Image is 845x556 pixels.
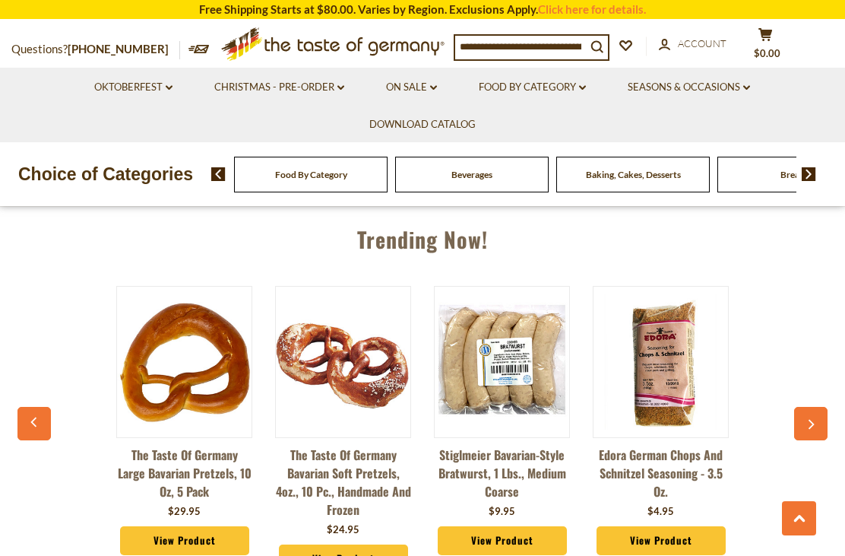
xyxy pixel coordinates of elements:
a: [PHONE_NUMBER] [68,42,169,56]
a: Food By Category [479,79,586,96]
img: The Taste of Germany Bavarian Soft Pretzels, 4oz., 10 pc., handmade and frozen [276,294,410,429]
div: $29.95 [168,504,201,519]
a: Breads [780,169,809,180]
a: Oktoberfest [94,79,172,96]
a: The Taste of Germany Large Bavarian Pretzels, 10 oz, 5 pack [116,446,252,500]
a: Download Catalog [369,116,476,133]
img: Stiglmeier Bavarian-style Bratwurst, 1 lbs., medium coarse [435,294,569,429]
span: Account [678,37,726,49]
img: The Taste of Germany Large Bavarian Pretzels, 10 oz, 5 pack [117,294,252,429]
a: Stiglmeier Bavarian-style Bratwurst, 1 lbs., medium coarse [434,446,570,500]
img: next arrow [802,167,816,181]
img: Edora German Chops and Schnitzel Seasoning - 3.5 oz. [593,294,728,429]
a: Edora German Chops and Schnitzel Seasoning - 3.5 oz. [593,446,729,500]
a: View Product [438,526,567,555]
a: Beverages [451,169,492,180]
div: Trending Now! [25,205,819,267]
a: View Product [597,526,726,555]
a: Account [659,36,726,52]
div: $4.95 [647,504,674,519]
p: Questions? [11,40,180,59]
a: The Taste of Germany Bavarian Soft Pretzels, 4oz., 10 pc., handmade and frozen [275,446,411,519]
a: Food By Category [275,169,347,180]
div: $24.95 [327,523,359,538]
a: View Product [120,526,249,555]
div: $9.95 [489,504,515,519]
img: previous arrow [211,167,226,181]
button: $0.00 [742,27,788,65]
span: $0.00 [754,47,780,59]
a: Christmas - PRE-ORDER [214,79,344,96]
a: Click here for details. [538,2,646,16]
a: Seasons & Occasions [628,79,750,96]
a: Baking, Cakes, Desserts [586,169,681,180]
a: On Sale [386,79,437,96]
